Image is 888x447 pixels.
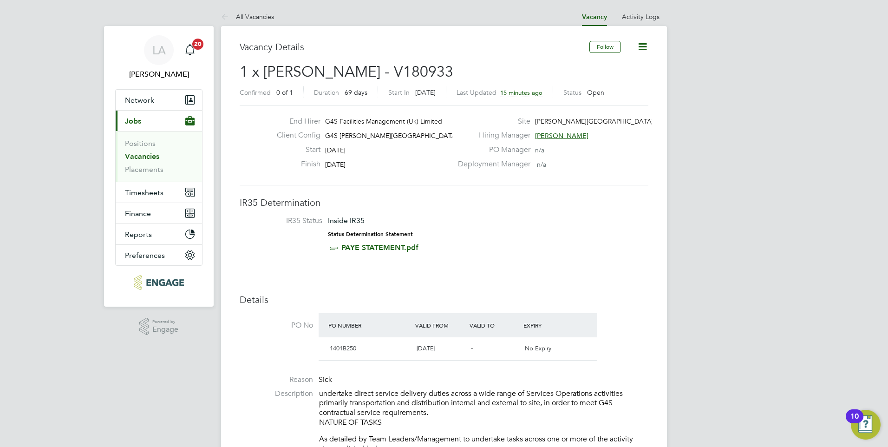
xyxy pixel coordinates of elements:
span: 1401B250 [330,344,356,352]
a: PAYE STATEMENT.pdf [341,243,418,252]
span: LA [152,44,166,56]
span: 1 x [PERSON_NAME] - V180933 [240,63,453,81]
span: [DATE] [415,88,436,97]
strong: Status Determination Statement [328,231,413,237]
label: Status [563,88,581,97]
span: [PERSON_NAME] [535,131,588,140]
a: Vacancies [125,152,159,161]
span: Finance [125,209,151,218]
a: Vacancy [582,13,607,21]
h3: Details [240,294,648,306]
span: [DATE] [417,344,435,352]
button: Finance [116,203,202,223]
span: Network [125,96,154,105]
span: n/a [537,160,546,169]
span: Reports [125,230,152,239]
span: Inside IR35 [328,216,365,225]
span: No Expiry [525,344,551,352]
div: Expiry [521,317,575,334]
a: LA[PERSON_NAME] [115,35,202,80]
label: PO Manager [452,145,530,155]
div: Jobs [116,131,202,182]
label: Description [240,389,313,399]
span: Jobs [125,117,141,125]
label: Confirmed [240,88,271,97]
label: Client Config [269,131,320,140]
label: Deployment Manager [452,159,530,169]
a: 20 [181,35,199,65]
span: Powered by [152,318,178,326]
span: Preferences [125,251,165,260]
label: Reason [240,375,313,385]
span: [PERSON_NAME][GEOGRAPHIC_DATA] [535,117,653,125]
div: 10 [850,416,859,428]
span: 15 minutes ago [500,89,542,97]
button: Jobs [116,111,202,131]
a: Placements [125,165,163,174]
label: PO No [240,321,313,330]
label: IR35 Status [249,216,322,226]
h3: Vacancy Details [240,41,589,53]
a: Activity Logs [622,13,659,21]
label: Start In [388,88,410,97]
a: Positions [125,139,156,148]
span: [DATE] [325,146,346,154]
span: 0 of 1 [276,88,293,97]
span: Timesheets [125,188,163,197]
a: Powered byEngage [139,318,179,335]
div: PO Number [326,317,413,334]
label: Site [452,117,530,126]
label: Last Updated [457,88,496,97]
span: [DATE] [325,160,346,169]
span: n/a [535,146,544,154]
nav: Main navigation [104,26,214,307]
label: Duration [314,88,339,97]
button: Open Resource Center, 10 new notifications [851,410,881,440]
span: G4S Facilities Management (Uk) Limited [325,117,442,125]
a: All Vacancies [221,13,274,21]
button: Reports [116,224,202,244]
span: 69 days [345,88,367,97]
span: Engage [152,326,178,334]
div: Valid To [467,317,522,334]
button: Preferences [116,245,202,265]
img: rec-solutions-logo-retina.png [134,275,183,290]
label: Hiring Manager [452,131,530,140]
label: Start [269,145,320,155]
span: Leah Adams [115,69,202,80]
div: Valid From [413,317,467,334]
button: Timesheets [116,182,202,203]
h3: IR35 Determination [240,197,648,209]
a: Go to home page [115,275,202,290]
span: - [471,344,473,352]
label: End Hirer [269,117,320,126]
span: Sick [319,375,332,384]
label: Finish [269,159,320,169]
button: Follow [589,41,621,53]
span: G4S [PERSON_NAME][GEOGRAPHIC_DATA] - Operational [325,131,499,140]
button: Network [116,90,202,110]
p: undertake direct service delivery duties across a wide range of Services Operations activities pr... [319,389,648,427]
span: 20 [192,39,203,50]
span: Open [587,88,604,97]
